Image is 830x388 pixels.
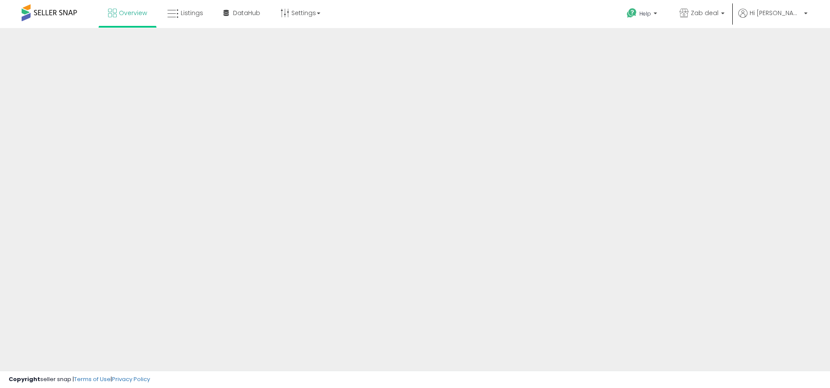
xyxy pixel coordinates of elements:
a: Hi [PERSON_NAME] [738,9,808,28]
span: Zab deal [691,9,718,17]
span: Listings [181,9,203,17]
span: Hi [PERSON_NAME] [750,9,801,17]
i: Get Help [626,8,637,19]
span: Help [639,10,651,17]
a: Privacy Policy [112,375,150,383]
div: seller snap | | [9,375,150,384]
a: Help [620,1,666,28]
span: Overview [119,9,147,17]
span: DataHub [233,9,260,17]
strong: Copyright [9,375,40,383]
a: Terms of Use [74,375,111,383]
